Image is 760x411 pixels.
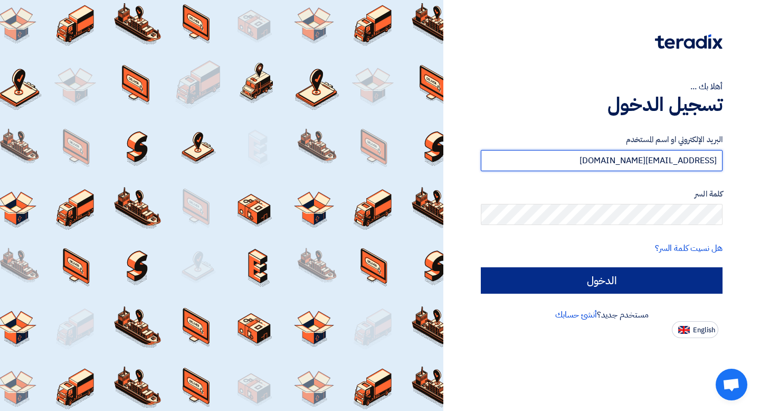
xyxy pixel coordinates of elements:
h1: تسجيل الدخول [481,93,723,116]
button: English [672,321,718,338]
input: الدخول [481,267,723,294]
div: أهلا بك ... [481,80,723,93]
label: البريد الإلكتروني او اسم المستخدم [481,134,723,146]
img: en-US.png [678,326,690,334]
a: هل نسيت كلمة السر؟ [655,242,723,255]
div: مستخدم جديد؟ [481,309,723,321]
label: كلمة السر [481,188,723,200]
a: أنشئ حسابك [555,309,597,321]
span: English [693,326,715,334]
input: أدخل بريد العمل الإلكتروني او اسم المستخدم الخاص بك ... [481,150,723,171]
img: Teradix logo [655,34,723,49]
a: Open chat [716,369,747,400]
